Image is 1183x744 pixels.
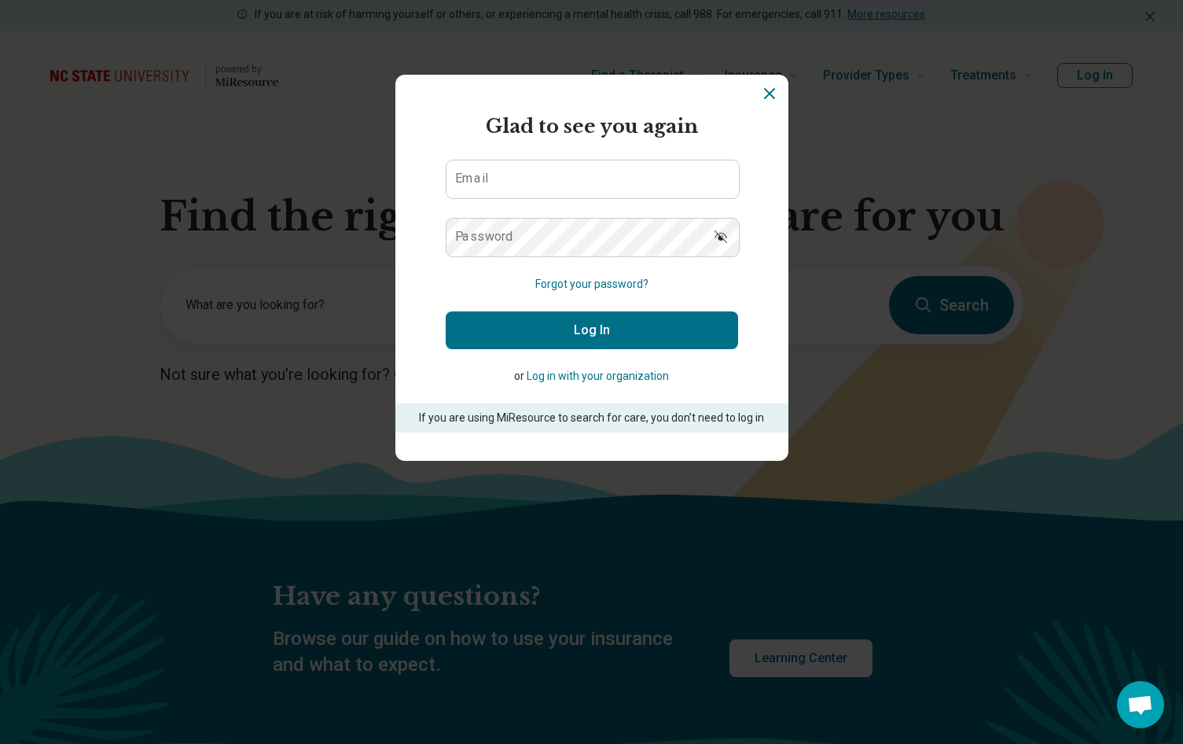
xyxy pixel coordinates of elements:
button: Log In [446,311,738,349]
label: Password [455,230,513,243]
button: Show password [704,218,738,256]
label: Email [455,172,488,185]
h2: Glad to see you again [446,112,738,141]
section: Login Dialog [395,75,788,461]
p: or [446,368,738,385]
button: Dismiss [760,84,779,103]
p: If you are using MiResource to search for care, you don’t need to log in [417,410,766,426]
button: Forgot your password? [535,276,648,293]
button: Log in with your organization [527,368,669,385]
